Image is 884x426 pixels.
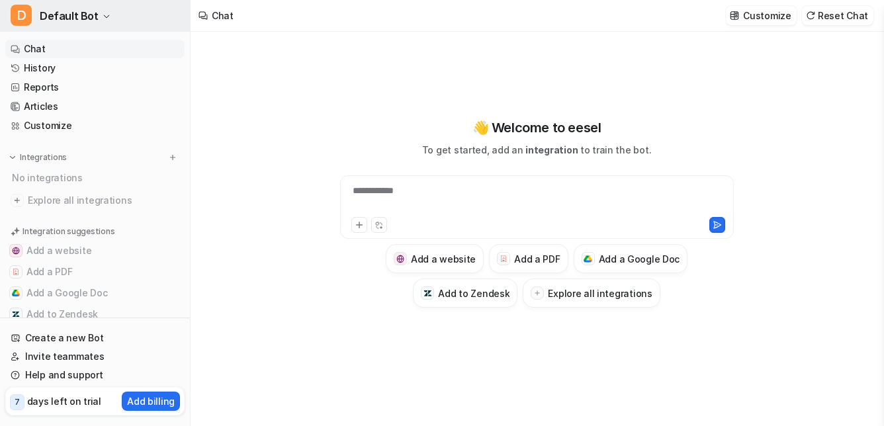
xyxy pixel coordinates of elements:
[27,394,101,408] p: days left on trial
[438,286,509,300] h3: Add to Zendesk
[12,268,20,276] img: Add a PDF
[599,252,680,266] h3: Add a Google Doc
[5,347,185,366] a: Invite teammates
[5,40,185,58] a: Chat
[500,255,508,263] img: Add a PDF
[584,255,592,263] img: Add a Google Doc
[212,9,234,22] div: Chat
[5,59,185,77] a: History
[12,289,20,297] img: Add a Google Doc
[413,278,517,308] button: Add to ZendeskAdd to Zendesk
[122,392,180,411] button: Add billing
[730,11,739,21] img: customize
[5,240,185,261] button: Add a websiteAdd a website
[28,190,179,211] span: Explore all integrations
[5,282,185,304] button: Add a Google DocAdd a Google Doc
[5,191,185,210] a: Explore all integrations
[5,366,185,384] a: Help and support
[11,194,24,207] img: explore all integrations
[20,152,67,163] p: Integrations
[386,244,484,273] button: Add a websiteAdd a website
[15,396,20,408] p: 7
[396,255,405,263] img: Add a website
[726,6,796,25] button: Customize
[12,310,20,318] img: Add to Zendesk
[574,244,688,273] button: Add a Google DocAdd a Google Doc
[5,97,185,116] a: Articles
[5,78,185,97] a: Reports
[168,153,177,162] img: menu_add.svg
[5,151,71,164] button: Integrations
[40,7,99,25] span: Default Bot
[411,252,476,266] h3: Add a website
[423,289,432,298] img: Add to Zendesk
[743,9,791,22] p: Customize
[5,304,185,325] button: Add to ZendeskAdd to Zendesk
[8,167,185,189] div: No integrations
[5,261,185,282] button: Add a PDFAdd a PDF
[525,144,578,155] span: integration
[806,11,815,21] img: reset
[5,329,185,347] a: Create a new Bot
[11,5,32,26] span: D
[523,278,660,308] button: Explore all integrations
[422,143,651,157] p: To get started, add an to train the bot.
[802,6,873,25] button: Reset Chat
[548,286,652,300] h3: Explore all integrations
[5,116,185,135] a: Customize
[514,252,560,266] h3: Add a PDF
[472,118,601,138] p: 👋 Welcome to eesel
[127,394,175,408] p: Add billing
[12,247,20,255] img: Add a website
[489,244,568,273] button: Add a PDFAdd a PDF
[8,153,17,162] img: expand menu
[22,226,114,237] p: Integration suggestions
